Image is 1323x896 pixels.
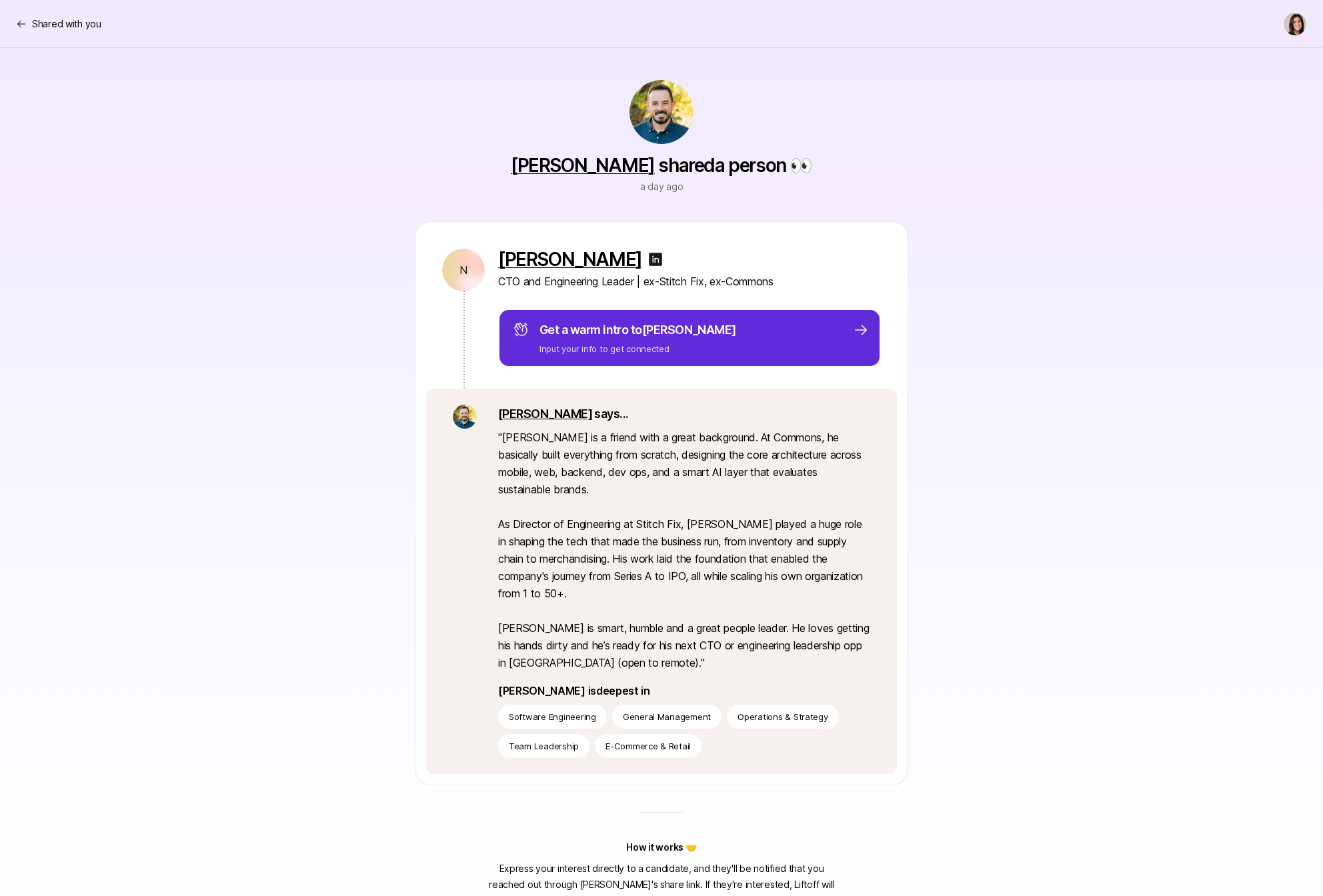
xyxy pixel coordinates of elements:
p: Shared with you [32,16,101,32]
p: N [459,262,467,278]
a: [PERSON_NAME] [498,249,642,270]
p: Software Engineering [509,710,596,723]
img: linkedin-logo [647,251,664,267]
p: Team Leadership [509,739,579,753]
p: " [PERSON_NAME] is a friend with a great background. At Commons, he basically built everything fr... [498,429,870,671]
p: says... [498,405,870,423]
span: to [PERSON_NAME] [631,323,736,337]
p: Operations & Strategy [738,710,828,723]
a: [PERSON_NAME] [511,154,655,177]
a: [PERSON_NAME] [498,407,592,421]
p: Input your info to get connected [539,342,736,355]
img: 94ddba96_162a_4062_a6fe_bdab82155b16.jpg [453,405,477,429]
p: How it works 🤝 [626,839,696,855]
p: CTO and Engineering Leader | ex-Stitch Fix, ex-Commons [498,273,881,290]
p: shared a person 👀 [511,155,812,176]
button: Eleanor Morgan [1283,12,1307,36]
p: General Management [623,710,711,723]
p: Get a warm intro [539,321,736,339]
img: 94ddba96_162a_4062_a6fe_bdab82155b16.jpg [629,80,694,144]
a: N [442,249,485,367]
p: [PERSON_NAME] is deepest in [498,682,870,699]
p: E-Commerce & Retail [605,739,691,753]
img: Eleanor Morgan [1284,13,1306,35]
p: a day ago [640,179,683,195]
